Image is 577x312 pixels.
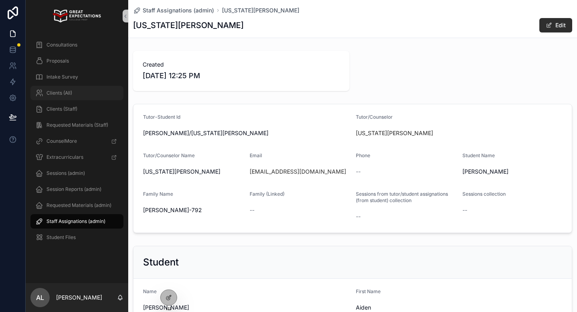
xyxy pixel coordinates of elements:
span: Family Name [143,191,173,197]
span: -- [356,168,361,176]
span: Session Reports (admin) [46,186,101,192]
h2: Student [143,256,179,269]
span: [DATE] 12:25 PM [143,70,340,81]
a: Student Files [30,230,123,245]
span: Clients (Staff) [46,106,77,112]
p: [PERSON_NAME] [56,294,102,302]
span: -- [462,206,467,214]
a: Intake Survey [30,70,123,84]
span: Tutor/Counselor [356,114,393,120]
a: Staff Assignations (admin) [133,6,214,14]
a: Sessions (admin) [30,166,123,180]
span: [US_STATE][PERSON_NAME] [143,168,243,176]
a: CounselMore [30,134,123,148]
a: Requested Materials (Staff) [30,118,123,132]
span: Extracurriculars [46,154,83,160]
span: [PERSON_NAME] [462,168,563,176]
a: [US_STATE][PERSON_NAME] [356,129,433,137]
span: Email [250,152,262,158]
a: [EMAIL_ADDRESS][DOMAIN_NAME] [250,168,346,176]
span: [PERSON_NAME]/[US_STATE][PERSON_NAME] [143,129,349,137]
span: Sessions collection [462,191,506,197]
div: scrollable content [26,32,128,255]
span: CounselMore [46,138,77,144]
span: Requested Materials (Staff) [46,122,108,128]
a: Extracurriculars [30,150,123,164]
span: Requested Materials (admin) [46,202,111,209]
span: Created [143,61,340,69]
span: Sessions from tutor/student assignations (from student) collection [356,191,448,203]
span: [PERSON_NAME] [143,304,349,312]
span: Clients (All) [46,90,72,96]
a: Staff Assignations (admin) [30,214,123,229]
span: Tutor-Student Id [143,114,180,120]
a: Proposals [30,54,123,68]
span: Staff Assignations (admin) [143,6,214,14]
a: Clients (Staff) [30,102,123,116]
a: [US_STATE][PERSON_NAME] [222,6,299,14]
span: Consultations [46,42,77,48]
a: Session Reports (admin) [30,182,123,197]
span: Aiden [356,304,562,312]
span: [PERSON_NAME]-792 [143,206,243,214]
span: AL [36,293,44,302]
span: Intake Survey [46,74,78,80]
h1: [US_STATE][PERSON_NAME] [133,20,244,31]
span: -- [356,213,361,221]
span: -- [250,206,254,214]
span: Family (Linked) [250,191,284,197]
span: Student Name [462,152,495,158]
a: Requested Materials (admin) [30,198,123,213]
img: App logo [53,10,101,22]
span: Tutor/Counselor Name [143,152,195,158]
button: Edit [539,18,572,32]
span: Proposals [46,58,69,64]
a: Consultations [30,38,123,52]
span: Phone [356,152,370,158]
span: Staff Assignations (admin) [46,218,105,225]
span: Sessions (admin) [46,170,85,176]
span: First Name [356,288,381,294]
span: Student Files [46,234,76,241]
span: Name [143,288,157,294]
a: Clients (All) [30,86,123,100]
